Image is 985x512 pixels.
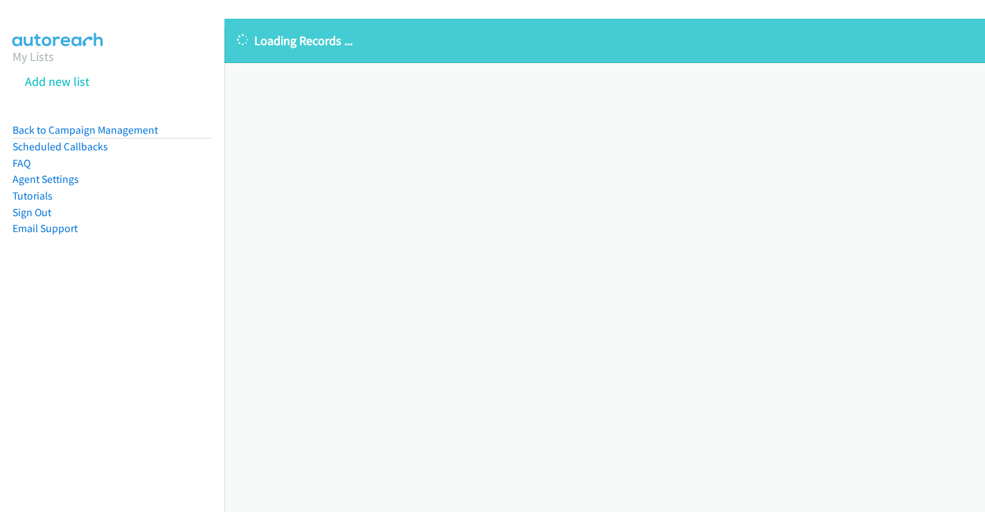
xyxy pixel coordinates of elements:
[12,48,54,64] a: My Lists
[237,31,973,50] p: Loading Records ...
[12,222,78,235] a: Email Support
[12,140,108,153] a: Scheduled Callbacks
[12,173,79,186] a: Agent Settings
[12,157,30,170] a: FAQ
[12,123,158,136] a: Back to Campaign Management
[12,189,53,202] a: Tutorials
[25,73,89,89] a: Add new list
[12,206,51,219] a: Sign Out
